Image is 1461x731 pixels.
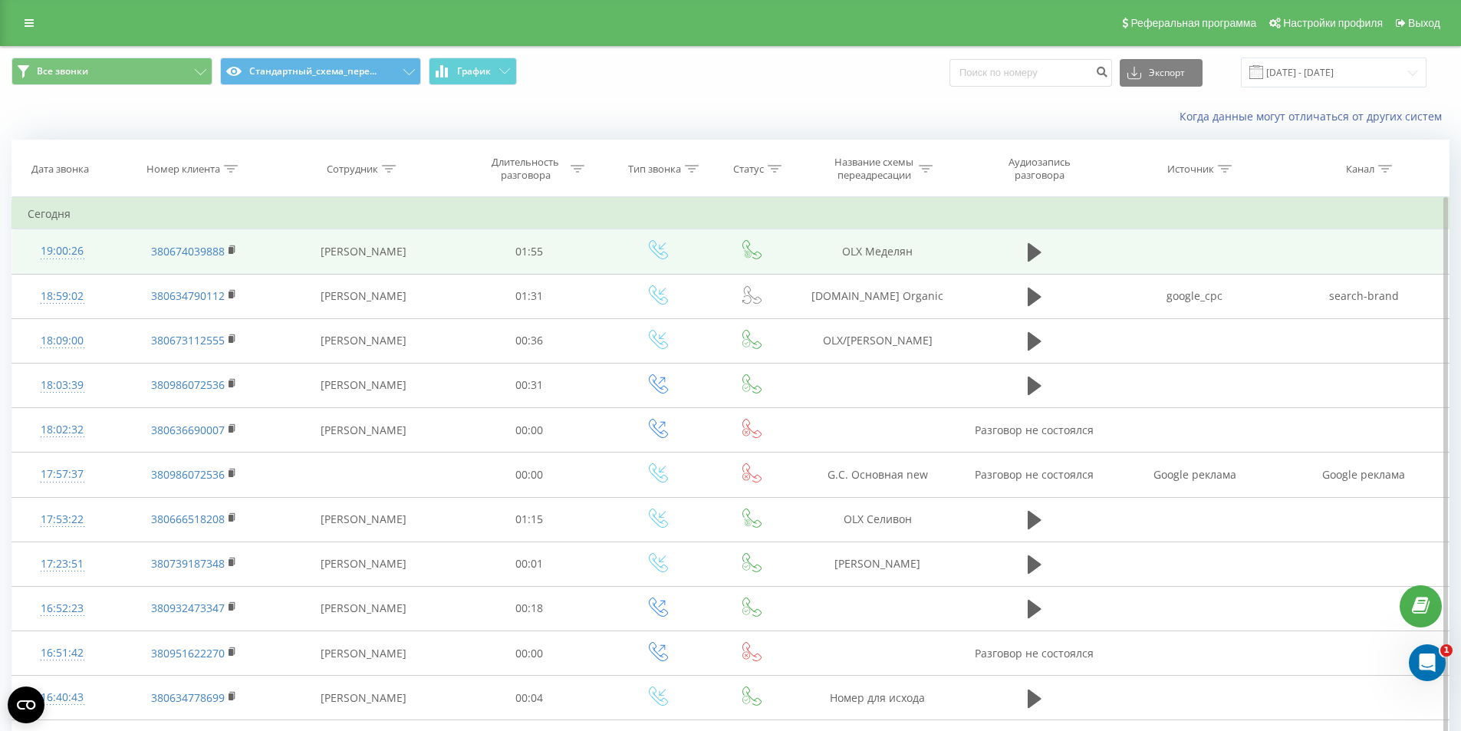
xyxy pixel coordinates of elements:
[949,59,1112,87] input: Поиск по номеру
[28,282,97,311] div: 18:59:02
[1283,17,1383,29] span: Настройки профиля
[451,542,608,586] td: 00:01
[1180,109,1449,123] a: Когда данные могут отличаться от других систем
[1130,17,1256,29] span: Реферальная программа
[12,199,1449,229] td: Сегодня
[151,467,225,482] a: 380986072536
[429,58,517,85] button: График
[31,163,89,176] div: Дата звонка
[796,229,959,274] td: OLX Меделян
[151,512,225,526] a: 380666518208
[1167,163,1214,176] div: Источник
[451,676,608,720] td: 00:04
[151,423,225,437] a: 380636690007
[1120,59,1203,87] button: Экспорт
[457,66,491,77] span: График
[451,453,608,497] td: 00:00
[1440,644,1453,657] span: 1
[1279,274,1449,318] td: search-brand
[28,370,97,400] div: 18:03:39
[275,497,451,542] td: [PERSON_NAME]
[151,646,225,660] a: 380951622270
[796,453,959,497] td: G.C. Основная new
[28,459,97,489] div: 17:57:37
[796,676,959,720] td: Номер для исхода
[733,163,764,176] div: Статус
[451,408,608,453] td: 00:00
[628,163,681,176] div: Тип звонка
[28,683,97,713] div: 16:40:43
[1346,163,1374,176] div: Канал
[12,58,212,85] button: Все звонки
[275,676,451,720] td: [PERSON_NAME]
[451,229,608,274] td: 01:55
[28,549,97,579] div: 17:23:51
[28,594,97,624] div: 16:52:23
[796,318,959,363] td: OLX/[PERSON_NAME]
[151,244,225,258] a: 380674039888
[151,333,225,347] a: 380673112555
[151,288,225,303] a: 380634790112
[275,631,451,676] td: [PERSON_NAME]
[275,586,451,631] td: [PERSON_NAME]
[28,505,97,535] div: 17:53:22
[275,274,451,318] td: [PERSON_NAME]
[796,274,959,318] td: [DOMAIN_NAME] Organic
[485,156,567,182] div: Длительность разговора
[451,497,608,542] td: 01:15
[28,326,97,356] div: 18:09:00
[151,377,225,392] a: 380986072536
[151,556,225,571] a: 380739187348
[1279,453,1449,497] td: Google реклама
[275,229,451,274] td: [PERSON_NAME]
[28,415,97,445] div: 18:02:32
[990,156,1090,182] div: Аудиозапись разговора
[151,601,225,615] a: 380932473347
[1110,274,1279,318] td: google_cpc
[833,156,915,182] div: Название схемы переадресации
[1110,453,1279,497] td: Google реклама
[37,65,88,77] span: Все звонки
[451,318,608,363] td: 00:36
[975,646,1094,660] span: Разговор не состоялся
[28,638,97,668] div: 16:51:42
[451,363,608,407] td: 00:31
[8,687,44,723] button: Open CMP widget
[28,236,97,266] div: 19:00:26
[451,586,608,631] td: 00:18
[1409,644,1446,681] iframe: Intercom live chat
[451,631,608,676] td: 00:00
[275,363,451,407] td: [PERSON_NAME]
[327,163,378,176] div: Сотрудник
[796,497,959,542] td: OLX Селивон
[220,58,421,85] button: Стандартный_схема_пере...
[975,423,1094,437] span: Разговор не состоялся
[796,542,959,586] td: [PERSON_NAME]
[451,274,608,318] td: 01:31
[151,690,225,705] a: 380634778699
[275,318,451,363] td: [PERSON_NAME]
[275,542,451,586] td: [PERSON_NAME]
[146,163,220,176] div: Номер клиента
[975,467,1094,482] span: Разговор не состоялся
[1408,17,1440,29] span: Выход
[275,408,451,453] td: [PERSON_NAME]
